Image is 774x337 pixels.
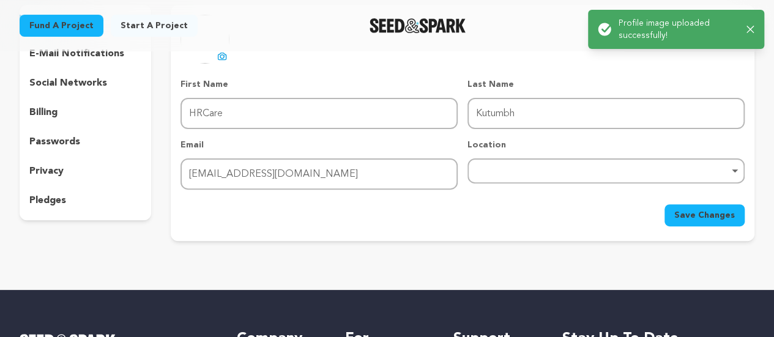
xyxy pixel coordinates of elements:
p: passwords [29,135,80,149]
button: social networks [20,73,151,93]
p: social networks [29,76,107,91]
button: privacy [20,161,151,181]
p: Last Name [467,78,745,91]
a: Seed&Spark Homepage [370,18,466,33]
button: billing [20,103,151,122]
p: Location [467,139,745,151]
p: First Name [180,78,458,91]
p: pledges [29,193,66,208]
input: First Name [180,98,458,129]
p: e-mail notifications [29,46,124,61]
img: Seed&Spark Logo Dark Mode [370,18,466,33]
input: Last Name [467,98,745,129]
input: Email [180,158,458,190]
a: Start a project [111,15,198,37]
button: passwords [20,132,151,152]
p: Email [180,139,458,151]
a: Fund a project [20,15,103,37]
span: Save Changes [674,209,735,221]
p: billing [29,105,58,120]
button: e-mail notifications [20,44,151,64]
button: Save Changes [664,204,745,226]
button: pledges [20,191,151,210]
p: privacy [29,164,64,179]
p: Profile image uploaded successfully! [619,17,737,42]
